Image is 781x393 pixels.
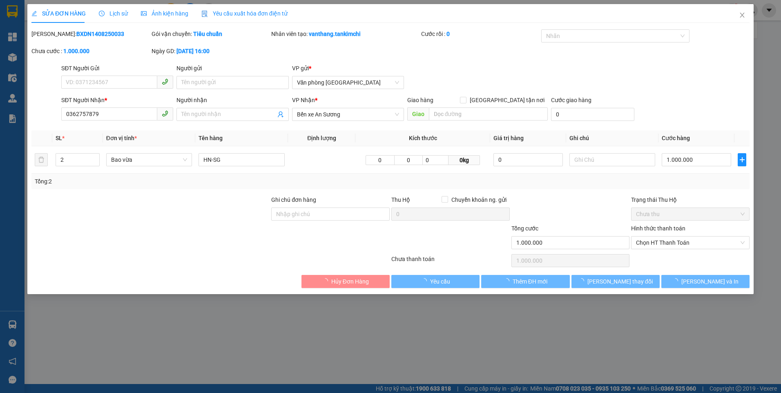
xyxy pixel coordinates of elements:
[271,196,316,203] label: Ghi chú đơn hàng
[106,135,137,141] span: Đơn vị tính
[176,96,288,105] div: Người nhận
[366,155,395,165] input: D
[56,135,62,141] span: SL
[391,196,410,203] span: Thu Hộ
[201,10,288,17] span: Yêu cầu xuất hóa đơn điện tử
[739,12,745,18] span: close
[672,278,681,284] span: loading
[309,31,361,37] b: vanthang.tankimchi
[738,156,746,163] span: plus
[307,135,336,141] span: Định lượng
[566,130,659,146] th: Ghi chú
[681,277,739,286] span: [PERSON_NAME] và In
[193,31,222,37] b: Tiêu chuẩn
[297,76,399,89] span: Văn phòng Đà Nẵng
[407,107,429,121] span: Giao
[578,278,587,284] span: loading
[661,275,750,288] button: [PERSON_NAME] và In
[511,225,538,232] span: Tổng cước
[322,278,331,284] span: loading
[152,29,270,38] div: Gói vận chuyển:
[429,107,548,121] input: Dọc đường
[390,255,511,269] div: Chưa thanh toán
[199,153,285,166] input: VD: Bàn, Ghế
[731,4,754,27] button: Close
[504,278,513,284] span: loading
[569,153,656,166] input: Ghi Chú
[111,154,187,166] span: Bao vừa
[481,275,569,288] button: Thêm ĐH mới
[394,155,423,165] input: R
[199,135,223,141] span: Tên hàng
[422,155,449,165] input: C
[152,47,270,56] div: Ngày GD:
[201,11,208,17] img: icon
[421,29,540,38] div: Cước rồi :
[141,10,188,17] span: Ảnh kiện hàng
[176,64,288,73] div: Người gửi
[176,48,210,54] b: [DATE] 16:00
[551,108,634,121] input: Cước giao hàng
[297,108,399,121] span: Bến xe An Sương
[662,135,690,141] span: Cước hàng
[76,31,124,37] b: BXDN1408250033
[162,110,168,117] span: phone
[271,208,390,221] input: Ghi chú đơn hàng
[271,29,420,38] div: Nhân viên tạo:
[407,97,433,103] span: Giao hàng
[141,11,147,16] span: picture
[466,96,548,105] span: [GEOGRAPHIC_DATA] tận nơi
[631,195,750,204] div: Trạng thái Thu Hộ
[587,277,653,286] span: [PERSON_NAME] thay đổi
[513,277,547,286] span: Thêm ĐH mới
[551,97,591,103] label: Cước giao hàng
[31,29,150,38] div: [PERSON_NAME]:
[493,135,524,141] span: Giá trị hàng
[277,111,284,118] span: user-add
[738,153,746,166] button: plus
[636,208,745,220] span: Chưa thu
[421,278,430,284] span: loading
[31,11,37,16] span: edit
[35,153,48,166] button: delete
[61,96,173,105] div: SĐT Người Nhận
[448,195,510,204] span: Chuyển khoản ng. gửi
[409,135,437,141] span: Kích thước
[292,64,404,73] div: VP gửi
[631,225,685,232] label: Hình thức thanh toán
[63,48,89,54] b: 1.000.000
[31,10,86,17] span: SỬA ĐƠN HÀNG
[162,78,168,85] span: phone
[301,275,390,288] button: Hủy Đơn Hàng
[571,275,660,288] button: [PERSON_NAME] thay đổi
[292,97,315,103] span: VP Nhận
[430,277,450,286] span: Yêu cầu
[636,237,745,249] span: Chọn HT Thanh Toán
[446,31,450,37] b: 0
[449,155,480,165] span: 0kg
[391,275,480,288] button: Yêu cầu
[99,11,105,16] span: clock-circle
[31,47,150,56] div: Chưa cước :
[331,277,369,286] span: Hủy Đơn Hàng
[61,64,173,73] div: SĐT Người Gửi
[35,177,301,186] div: Tổng: 2
[99,10,128,17] span: Lịch sử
